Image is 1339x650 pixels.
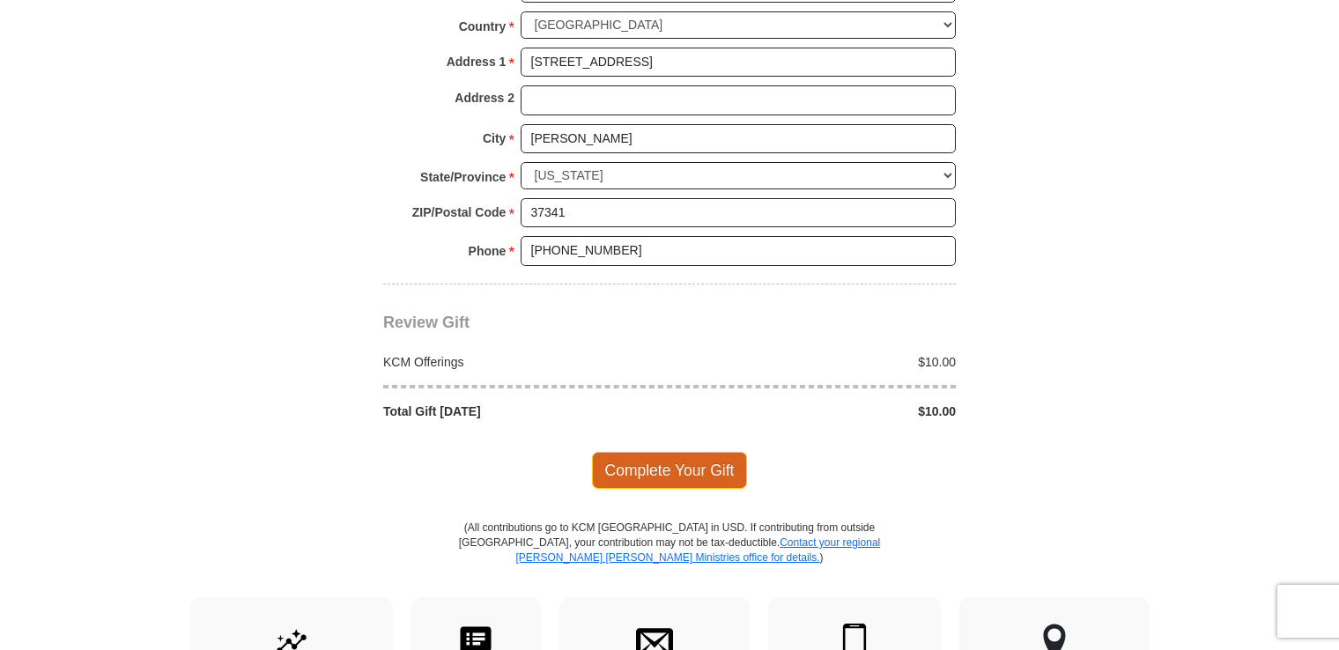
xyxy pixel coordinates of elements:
[374,403,670,420] div: Total Gift [DATE]
[447,49,507,74] strong: Address 1
[459,14,507,39] strong: Country
[458,521,881,597] p: (All contributions go to KCM [GEOGRAPHIC_DATA] in USD. If contributing from outside [GEOGRAPHIC_D...
[420,165,506,189] strong: State/Province
[469,239,507,263] strong: Phone
[669,353,965,371] div: $10.00
[455,85,514,110] strong: Address 2
[669,403,965,420] div: $10.00
[374,353,670,371] div: KCM Offerings
[412,200,507,225] strong: ZIP/Postal Code
[383,314,470,331] span: Review Gift
[592,452,748,489] span: Complete Your Gift
[483,126,506,151] strong: City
